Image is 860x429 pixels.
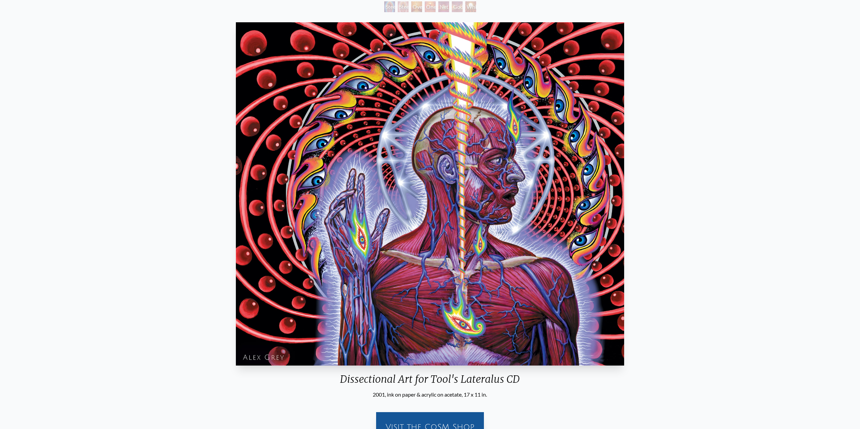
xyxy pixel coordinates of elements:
div: Steeplehead 2 [398,1,409,12]
div: One [425,1,436,12]
div: Steeplehead 1 [384,1,395,12]
img: tool-dissectional-alex-grey-watermarked.jpg [236,22,624,366]
div: Godself [452,1,463,12]
div: White Light [465,1,476,12]
div: 2001, ink on paper & acrylic on acetate, 17 x 11 in. [233,391,626,399]
div: Oversoul [411,1,422,12]
div: Net of Being [438,1,449,12]
div: Dissectional Art for Tool's Lateralus CD [233,373,626,391]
